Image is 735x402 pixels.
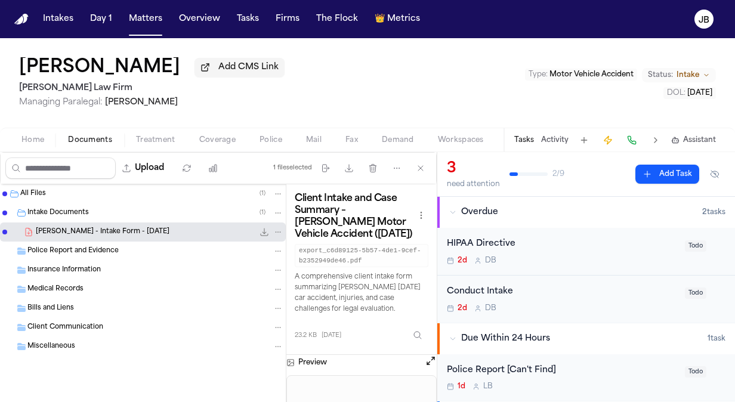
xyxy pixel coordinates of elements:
[199,135,236,145] span: Coverage
[260,209,265,216] span: ( 1 )
[5,157,116,179] input: Search files
[21,135,44,145] span: Home
[345,135,358,145] span: Fax
[260,190,265,197] span: ( 1 )
[19,57,180,79] h1: [PERSON_NAME]
[124,8,167,30] button: Matters
[702,208,725,217] span: 2 task s
[458,304,467,313] span: 2d
[295,244,428,267] code: export_c6d89125-5b57-4de1-9cef-b2352949de46.pdf
[699,16,709,24] text: JB
[27,323,103,333] span: Client Communication
[541,135,569,145] button: Activity
[27,246,119,256] span: Police Report and Evidence
[258,226,270,238] button: Download E. Jackson - Intake Form - 8.7.25
[425,355,437,367] button: Open preview
[549,71,634,78] span: Motor Vehicle Accident
[370,8,425,30] button: crownMetrics
[20,189,46,199] span: All Files
[437,197,735,228] button: Overdue2tasks
[116,157,171,179] button: Upload
[27,265,101,276] span: Insurance Information
[671,135,716,145] button: Assistant
[19,98,103,107] span: Managing Paralegal:
[322,331,341,340] span: [DATE]
[295,331,317,340] span: 23.2 KB
[483,382,493,391] span: L B
[19,57,180,79] button: Edit matter name
[704,165,725,184] button: Hide completed tasks (⌘⇧H)
[298,358,327,367] h3: Preview
[458,382,465,391] span: 1d
[525,69,637,81] button: Edit Type: Motor Vehicle Accident
[260,135,282,145] span: Police
[529,71,548,78] span: Type :
[295,272,428,315] p: A comprehensive client intake form summarizing [PERSON_NAME] [DATE] car accident, injuries, and c...
[27,208,89,218] span: Intake Documents
[642,68,716,82] button: Change status from Intake
[437,228,735,276] div: Open task: HIPAA Directive
[425,355,437,370] button: Open preview
[485,256,496,265] span: D B
[447,237,678,251] div: HIPAA Directive
[232,8,264,30] button: Tasks
[14,14,29,25] a: Home
[447,159,500,178] div: 3
[105,98,178,107] span: [PERSON_NAME]
[552,169,564,179] span: 2 / 9
[663,87,716,99] button: Edit DOL: 2025-08-07
[273,164,312,172] div: 1 file selected
[461,206,498,218] span: Overdue
[447,285,678,299] div: Conduct Intake
[271,8,304,30] button: Firms
[306,135,322,145] span: Mail
[683,135,716,145] span: Assistant
[311,8,363,30] button: The Flock
[19,81,285,95] h2: [PERSON_NAME] Law Firm
[458,256,467,265] span: 2d
[27,342,75,352] span: Miscellaneous
[295,193,414,240] h3: Client Intake and Case Summary – [PERSON_NAME] Motor Vehicle Accident ([DATE])
[407,324,428,346] button: Inspect
[437,323,735,354] button: Due Within 24 Hours1task
[461,333,550,345] span: Due Within 24 Hours
[36,227,169,237] span: [PERSON_NAME] - Intake Form - [DATE]
[635,165,699,184] button: Add Task
[485,304,496,313] span: D B
[677,70,699,80] span: Intake
[136,135,175,145] span: Treatment
[576,132,592,149] button: Add Task
[623,132,640,149] button: Make a Call
[687,89,712,97] span: [DATE]
[38,8,78,30] button: Intakes
[174,8,225,30] button: Overview
[437,354,735,401] div: Open task: Police Report [Can't Find]
[438,135,484,145] span: Workspaces
[27,285,84,295] span: Medical Records
[667,89,685,97] span: DOL :
[387,13,420,25] span: Metrics
[600,132,616,149] button: Create Immediate Task
[447,364,678,378] div: Police Report [Can't Find]
[85,8,117,30] button: Day 1
[27,304,74,314] span: Bills and Liens
[375,13,385,25] span: crown
[685,240,706,252] span: Todo
[447,180,500,189] div: need attention
[437,276,735,323] div: Open task: Conduct Intake
[194,58,285,77] button: Add CMS Link
[14,14,29,25] img: Finch Logo
[708,334,725,344] span: 1 task
[685,366,706,378] span: Todo
[68,135,112,145] span: Documents
[382,135,414,145] span: Demand
[648,70,673,80] span: Status:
